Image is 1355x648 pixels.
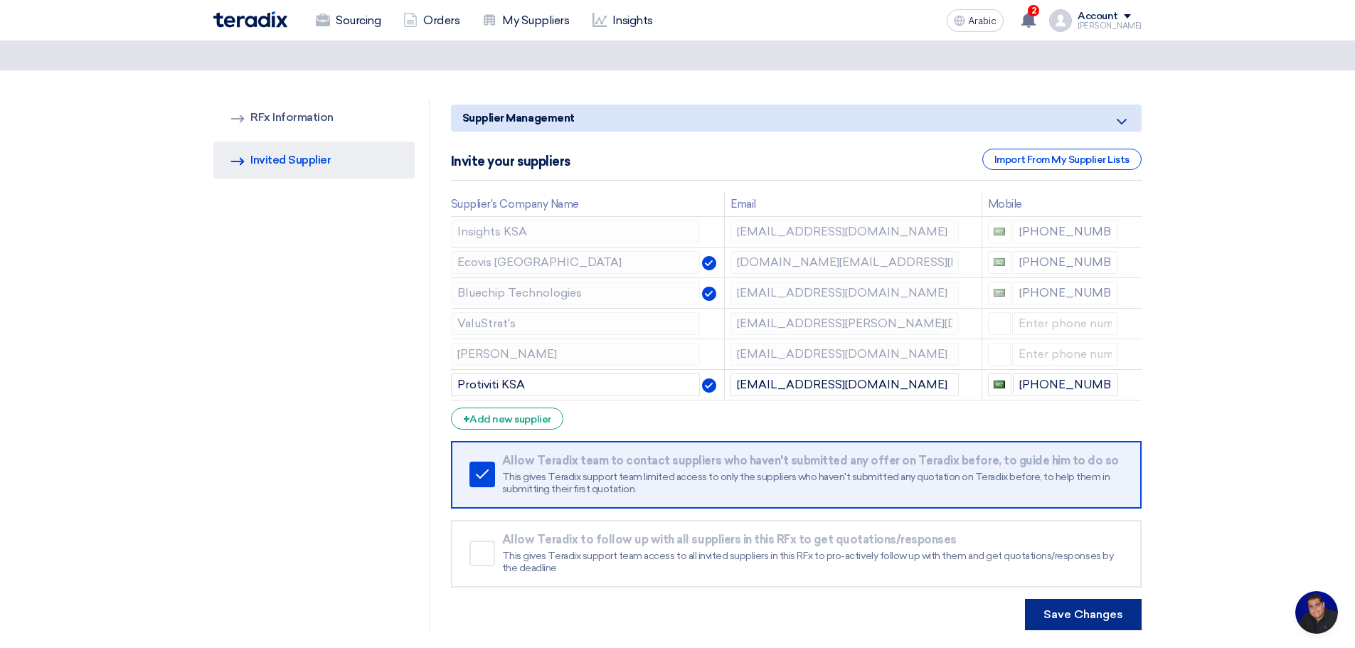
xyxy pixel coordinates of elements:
img: Teradix logo [213,11,287,28]
input: Email [730,343,958,366]
font: Supplier's Company Name [451,198,579,211]
button: Arabic [947,9,1004,32]
font: Account [1078,10,1118,22]
a: Orders [392,5,471,36]
input: Email [730,282,958,304]
img: Verified Account [702,287,716,301]
font: 2 [1031,6,1036,16]
font: RFx Information [250,110,334,124]
font: Mobile [988,198,1022,211]
font: Add new supplier [469,413,551,425]
font: Supplier Management [462,112,575,124]
a: Insights [581,5,664,36]
font: My Suppliers [502,14,569,27]
input: Email [730,221,958,243]
font: Save Changes [1043,607,1123,621]
input: Supplier Name [451,221,700,243]
input: Supplier Name [451,343,700,366]
input: Supplier Name [451,282,700,304]
font: This gives Teradix support team limited access to only the suppliers who haven't submitted any qu... [502,471,1110,496]
input: Supplier Name [451,373,700,396]
input: Supplier Name [451,251,700,274]
font: This gives Teradix support team access to all invited suppliers in this RFx to pro-actively follo... [502,550,1113,575]
input: Email [730,312,958,335]
font: Insights [612,14,653,27]
font: Sourcing [336,14,381,27]
input: Email [730,373,958,396]
font: Invite your suppliers [451,154,570,169]
input: Email [730,251,958,274]
img: Verified Account [702,256,716,270]
a: My Suppliers [471,5,580,36]
font: Allow Teradix to follow up with all suppliers in this RFx to get quotations/responses [502,533,957,546]
font: Email [730,198,756,211]
button: Save Changes [1025,599,1142,630]
font: Arabic [968,15,997,27]
input: Supplier Name [451,312,700,335]
font: Allow Teradix team to contact suppliers who haven't submitted any offer on Teradix before, to gui... [502,454,1119,467]
font: Import From My Supplier Lists [994,154,1130,166]
font: + [463,413,470,426]
img: profile_test.png [1049,9,1072,32]
input: Enter phone number [1013,373,1119,396]
a: Sourcing [304,5,392,36]
font: Orders [423,14,459,27]
font: Invited Supplier [250,153,331,166]
a: Open chat [1295,591,1338,634]
font: [PERSON_NAME] [1078,21,1142,31]
img: Verified Account [702,378,716,393]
